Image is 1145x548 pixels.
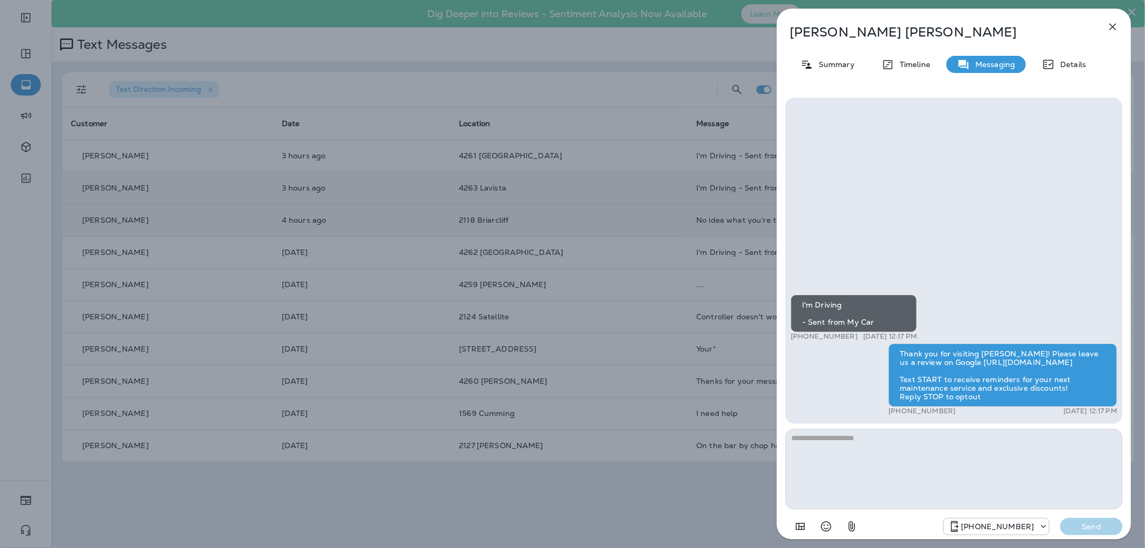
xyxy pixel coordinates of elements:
p: [PERSON_NAME] [PERSON_NAME] [790,25,1083,40]
button: Add in a premade template [790,516,811,537]
p: Summary [813,60,855,69]
p: Timeline [894,60,930,69]
p: Messaging [970,60,1015,69]
p: [PHONE_NUMBER] [961,522,1034,531]
p: [PHONE_NUMBER] [791,332,858,341]
div: I'm Driving - Sent from My Car [791,295,917,332]
p: [PHONE_NUMBER] [888,407,956,415]
button: Select an emoji [815,516,837,537]
p: [DATE] 12:17 PM [1063,407,1117,415]
p: [DATE] 12:17 PM [863,332,917,341]
div: +1 (470) 480-0229 [944,520,1049,533]
p: Details [1055,60,1086,69]
div: Thank you for visiting [PERSON_NAME]! Please leave us a review on Google [URL][DOMAIN_NAME] Text ... [888,344,1117,407]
